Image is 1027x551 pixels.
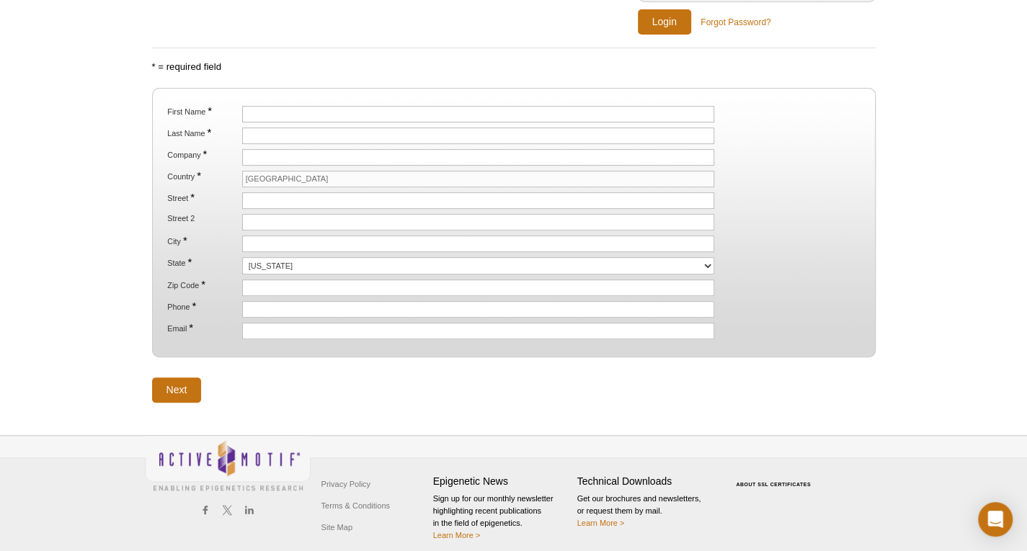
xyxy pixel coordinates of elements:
[166,236,239,246] label: City
[577,475,714,488] h4: Technical Downloads
[152,377,202,403] input: Next
[166,257,239,268] label: State
[978,502,1013,537] div: Open Intercom Messenger
[721,461,830,493] table: Click to Verify - This site chose Symantec SSL for secure e-commerce and confidential communicati...
[166,171,239,182] label: Country
[166,214,239,223] label: Street 2
[318,473,374,495] a: Privacy Policy
[166,149,239,160] label: Company
[166,301,239,312] label: Phone
[433,475,570,488] h4: Epigenetic News
[166,192,239,203] label: Street
[433,531,481,539] a: Learn More >
[152,61,876,73] p: * = required field
[166,127,239,138] label: Last Name
[318,516,356,538] a: Site Map
[638,9,691,35] input: Login
[145,436,311,494] img: Active Motif,
[433,493,570,542] p: Sign up for our monthly newsletter highlighting recent publications in the field of epigenetics.
[166,279,239,290] label: Zip Code
[736,482,811,487] a: ABOUT SSL CERTIFICATES
[318,495,394,516] a: Terms & Conditions
[577,519,625,527] a: Learn More >
[701,16,770,29] a: Forgot Password?
[166,323,239,333] label: Email
[166,106,239,117] label: First Name
[577,493,714,529] p: Get our brochures and newsletters, or request them by mail.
